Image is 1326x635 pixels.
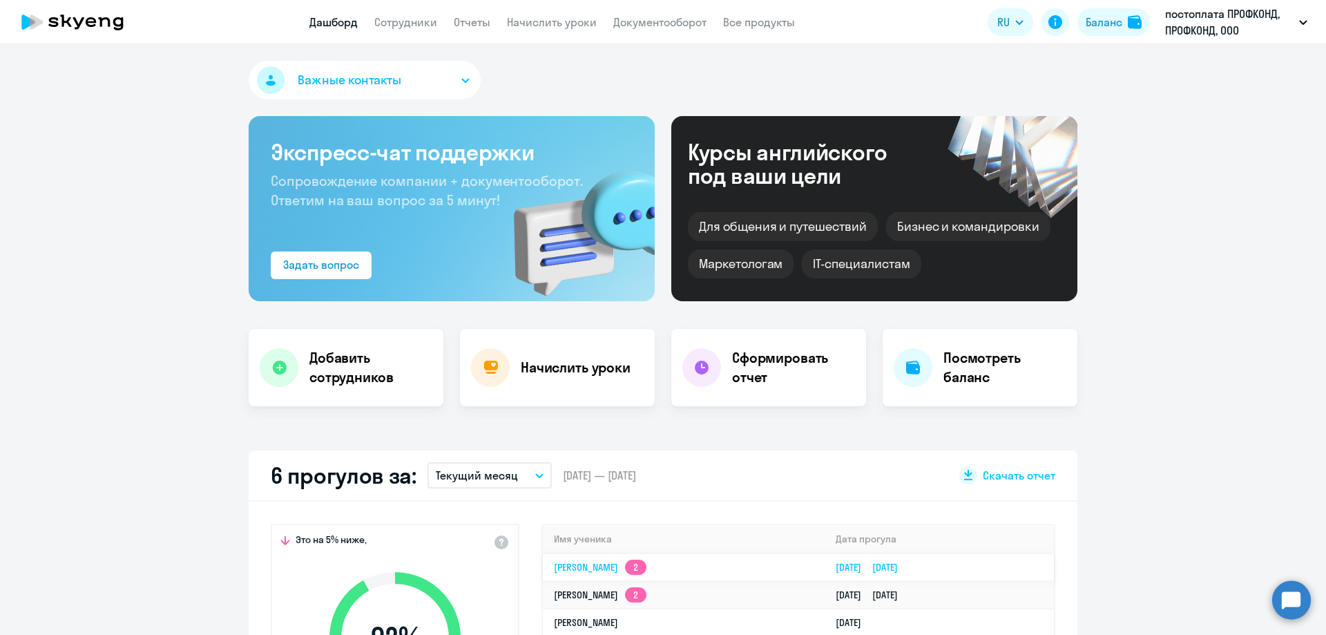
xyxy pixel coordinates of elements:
span: RU [997,14,1010,30]
span: Это на 5% ниже, [296,533,367,550]
img: bg-img [494,146,655,301]
h4: Добавить сотрудников [309,348,432,387]
button: Текущий месяц [427,462,552,489]
span: Важные контакты [298,71,401,89]
button: Важные контакты [249,61,481,99]
a: Документооборот [613,15,707,29]
img: balance [1128,15,1142,29]
a: [PERSON_NAME]2 [554,561,646,574]
div: Для общения и путешествий [688,212,878,241]
a: [PERSON_NAME]2 [554,589,646,601]
div: Баланс [1086,14,1122,30]
h4: Сформировать отчет [732,348,855,387]
h4: Начислить уроки [521,358,631,377]
a: [DATE][DATE] [836,561,909,574]
div: Задать вопрос [283,256,359,273]
div: Бизнес и командировки [886,212,1050,241]
a: [DATE] [836,616,872,629]
button: Задать вопрос [271,252,372,279]
app-skyeng-badge: 2 [625,587,646,603]
a: Все продукты [723,15,795,29]
p: Текущий месяц [436,467,518,484]
h3: Экспресс-чат поддержки [271,138,633,166]
a: Сотрудники [374,15,437,29]
app-skyeng-badge: 2 [625,560,646,575]
div: IT-специалистам [802,249,921,278]
button: Балансbalance [1077,8,1150,36]
a: [PERSON_NAME] [554,616,618,629]
th: Имя ученика [543,525,825,553]
div: Курсы английского под ваши цели [688,140,924,187]
span: Скачать отчет [983,468,1055,483]
p: постоплата ПРОФКОНД, ПРОФКОНД, ООО [1165,6,1294,39]
th: Дата прогула [825,525,1054,553]
h2: 6 прогулов за: [271,462,416,489]
button: RU [988,8,1033,36]
span: Сопровождение компании + документооборот. Ответим на ваш вопрос за 5 минут! [271,172,583,209]
a: Отчеты [454,15,490,29]
a: Начислить уроки [507,15,597,29]
h4: Посмотреть баланс [943,348,1066,387]
a: Дашборд [309,15,358,29]
button: постоплата ПРОФКОНД, ПРОФКОНД, ООО [1158,6,1314,39]
a: [DATE][DATE] [836,589,909,601]
div: Маркетологам [688,249,794,278]
span: [DATE] — [DATE] [563,468,636,483]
